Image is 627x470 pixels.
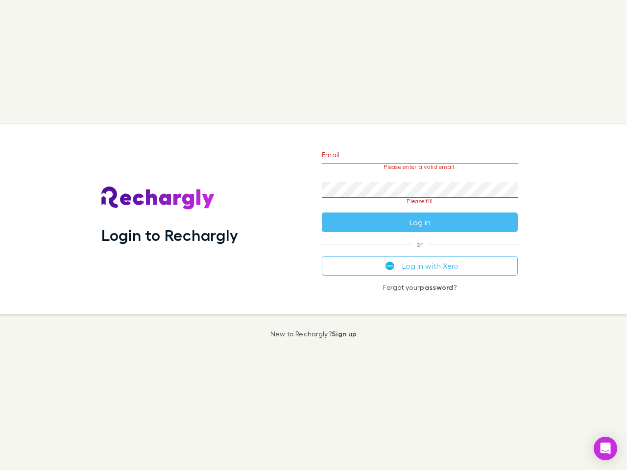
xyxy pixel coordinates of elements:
button: Log in [322,212,518,232]
div: Open Intercom Messenger [594,437,617,460]
p: Please enter a valid email. [322,164,518,170]
a: password [420,283,453,291]
p: New to Rechargly? [270,330,357,338]
button: Log in with Xero [322,256,518,276]
a: Sign up [332,329,357,338]
img: Rechargly's Logo [101,187,215,210]
img: Xero's logo [386,261,394,270]
p: Please fill [322,198,518,205]
h1: Login to Rechargly [101,226,238,244]
p: Forgot your ? [322,283,518,291]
